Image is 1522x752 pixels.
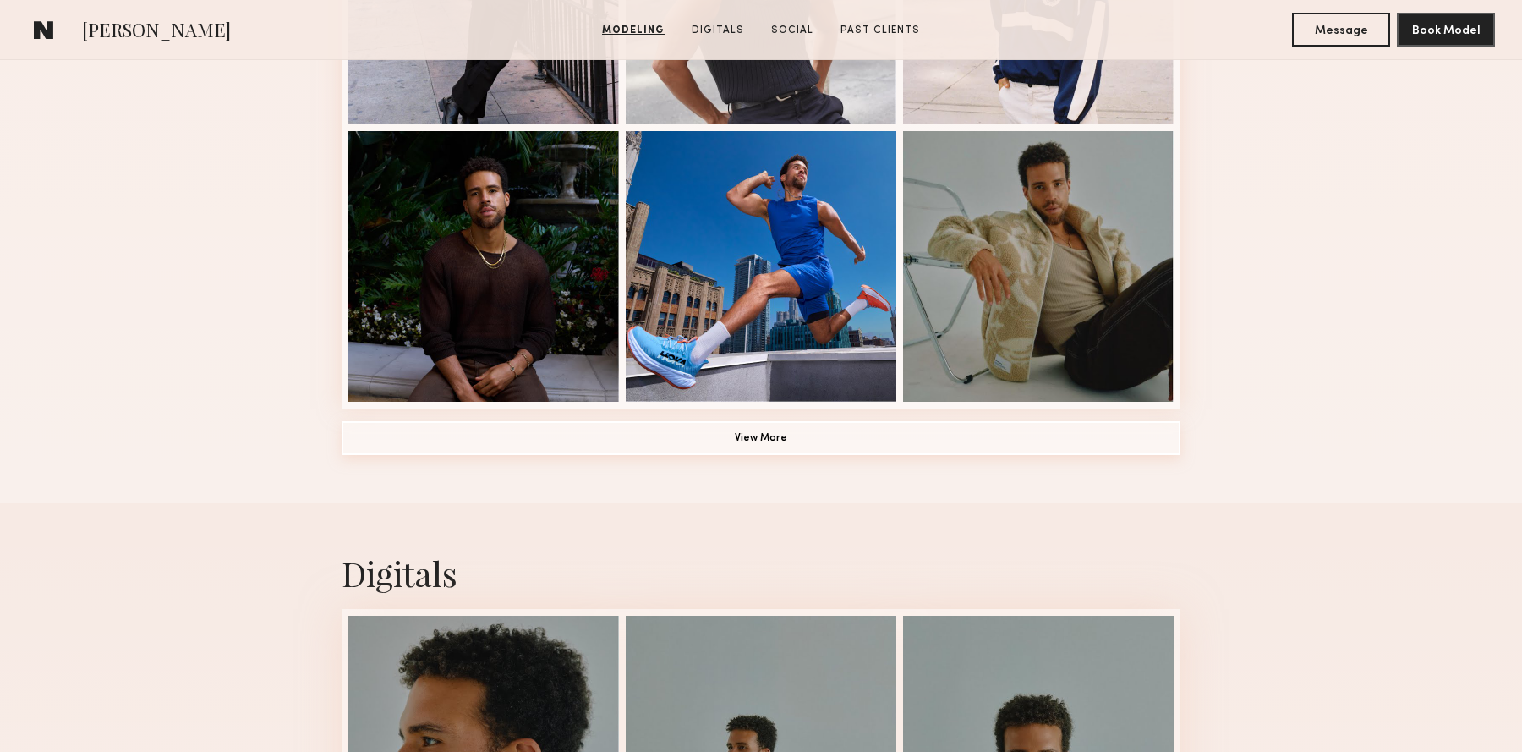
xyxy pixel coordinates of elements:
button: Book Model [1397,13,1495,47]
a: Modeling [595,23,671,38]
span: [PERSON_NAME] [82,17,231,47]
a: Book Model [1397,22,1495,36]
button: View More [342,421,1180,455]
a: Digitals [685,23,751,38]
div: Digitals [342,551,1180,596]
a: Social [764,23,820,38]
a: Past Clients [834,23,927,38]
button: Message [1292,13,1390,47]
